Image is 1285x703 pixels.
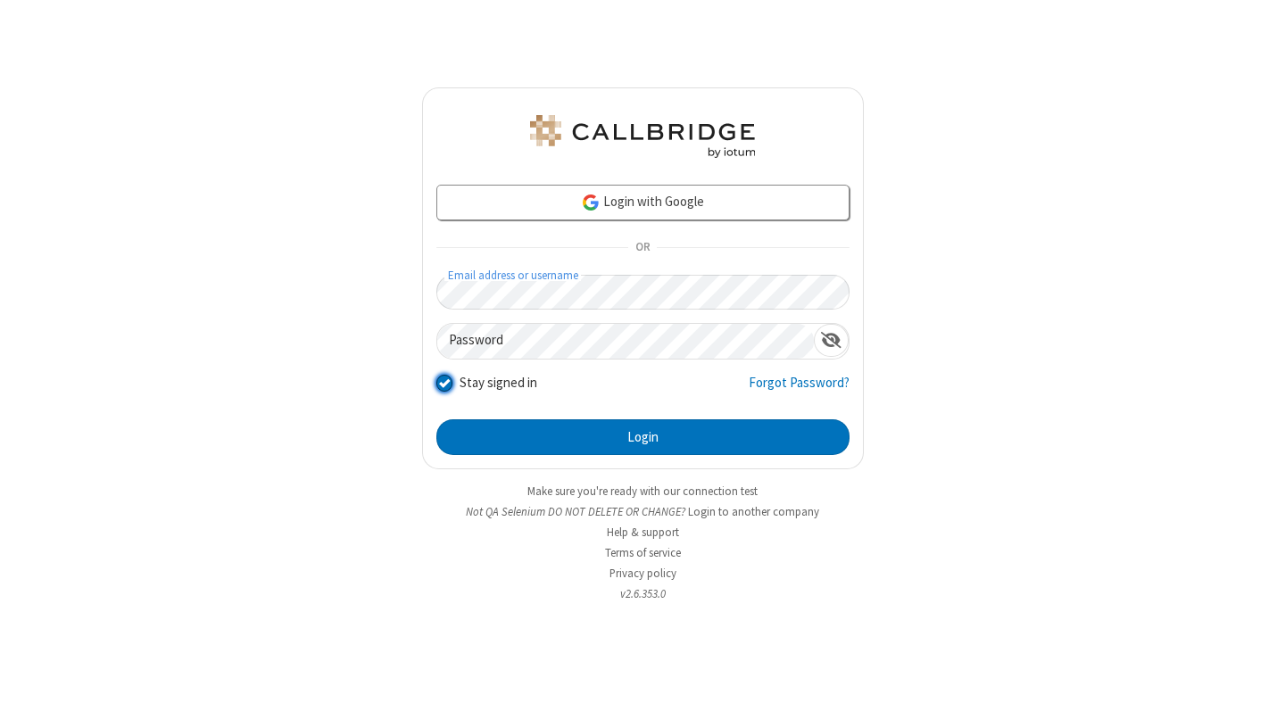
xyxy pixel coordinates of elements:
[422,503,864,520] li: Not QA Selenium DO NOT DELETE OR CHANGE?
[526,115,759,158] img: QA Selenium DO NOT DELETE OR CHANGE
[527,484,758,499] a: Make sure you're ready with our connection test
[581,193,601,212] img: google-icon.png
[436,185,850,220] a: Login with Google
[688,503,819,520] button: Login to another company
[814,324,849,357] div: Show password
[605,545,681,560] a: Terms of service
[436,275,850,310] input: Email address or username
[749,373,850,407] a: Forgot Password?
[607,525,679,540] a: Help & support
[437,324,814,359] input: Password
[609,566,676,581] a: Privacy policy
[436,419,850,455] button: Login
[460,373,537,393] label: Stay signed in
[628,236,657,261] span: OR
[422,585,864,602] li: v2.6.353.0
